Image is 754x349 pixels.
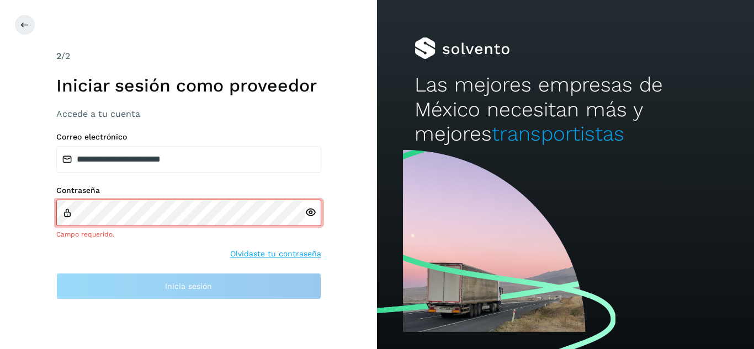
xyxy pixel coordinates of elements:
h1: Iniciar sesión como proveedor [56,75,321,96]
button: Inicia sesión [56,273,321,299]
label: Contraseña [56,186,321,195]
span: Inicia sesión [165,282,212,290]
label: Correo electrónico [56,132,321,142]
span: 2 [56,51,61,61]
div: /2 [56,50,321,63]
span: transportistas [492,122,624,146]
div: Campo requerido. [56,229,321,239]
h2: Las mejores empresas de México necesitan más y mejores [415,73,716,146]
a: Olvidaste tu contraseña [230,248,321,260]
h3: Accede a tu cuenta [56,109,321,119]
